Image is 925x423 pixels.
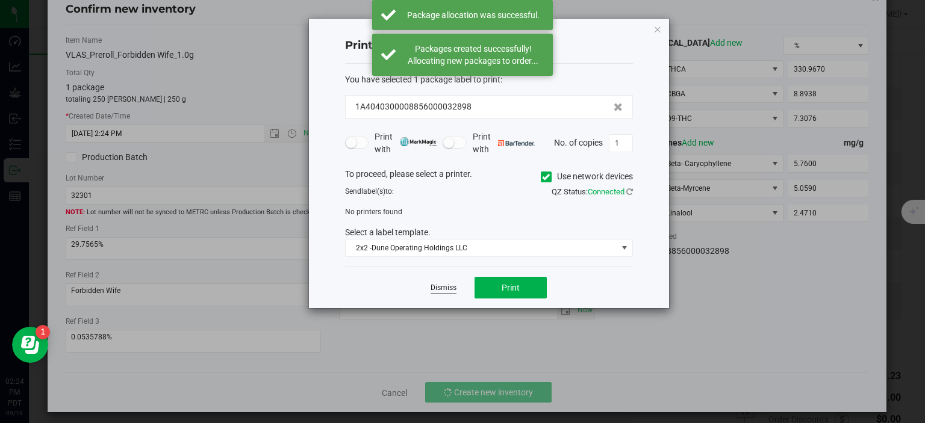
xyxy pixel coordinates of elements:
a: Dismiss [431,283,456,293]
div: Package allocation was successful. [402,9,544,21]
img: bartender.png [498,140,535,146]
div: To proceed, please select a printer. [336,168,642,186]
h4: Print package label [345,38,633,54]
iframe: Resource center [12,327,48,363]
span: Print with [473,131,535,156]
span: QZ Status: [552,187,633,196]
span: label(s) [361,187,385,196]
span: No printers found [345,208,402,216]
iframe: Resource center unread badge [36,325,50,339]
span: 2x2 -Dune Operating Holdings LLC [346,239,617,256]
div: : [345,73,633,86]
span: Print [502,283,520,292]
span: No. of copies [554,137,603,147]
span: 1A4040300008856000032898 [355,100,472,113]
div: Select a label template. [336,226,642,239]
button: Print [475,277,547,298]
div: Packages created successfully! Allocating new packages to order... [402,43,544,67]
span: Connected [588,187,624,196]
span: Send to: [345,187,394,196]
img: mark_magic_cybra.png [400,137,437,146]
span: Print with [375,131,437,156]
label: Use network devices [541,170,633,183]
span: You have selected 1 package label to print [345,75,500,84]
